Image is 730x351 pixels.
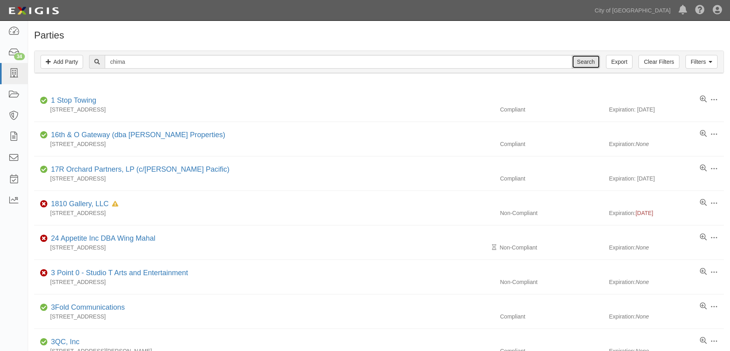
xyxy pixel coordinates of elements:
div: Non-Compliant [494,209,609,217]
div: 3QC, Inc [48,337,79,347]
div: Non-Compliant [494,243,609,252]
i: Non-Compliant [40,270,48,276]
a: Export [606,55,632,69]
div: Compliant [494,140,609,148]
i: Compliant [40,339,48,345]
i: None [636,279,649,285]
div: [STREET_ADDRESS] [34,209,494,217]
div: 3Fold Communications [48,302,125,313]
a: 1 Stop Towing [51,96,96,104]
div: Compliant [494,106,609,114]
div: Compliant [494,174,609,183]
a: View results summary [700,302,707,310]
i: None [636,141,649,147]
input: Search [572,55,600,69]
div: Expiration: [609,278,724,286]
i: None [636,313,649,320]
a: Clear Filters [638,55,679,69]
input: Search [105,55,572,69]
i: Compliant [40,132,48,138]
div: [STREET_ADDRESS] [34,243,494,252]
div: 3 Point 0 - Studio T Arts and Entertainment [48,268,188,278]
a: View results summary [700,199,707,207]
a: View results summary [700,130,707,138]
a: View results summary [700,95,707,103]
div: 1810 Gallery, LLC [48,199,118,209]
div: Expiration: [609,209,724,217]
a: Add Party [41,55,83,69]
i: Non-Compliant [40,236,48,241]
div: 16th & O Gateway (dba Ravel Rasmussen Properties) [48,130,225,140]
i: None [636,244,649,251]
div: [STREET_ADDRESS] [34,312,494,321]
i: Compliant [40,167,48,172]
div: Non-Compliant [494,278,609,286]
a: 16th & O Gateway (dba [PERSON_NAME] Properties) [51,131,225,139]
a: 3Fold Communications [51,303,125,311]
a: 3QC, Inc [51,338,79,346]
span: [DATE] [636,210,653,216]
img: logo-5460c22ac91f19d4615b14bd174203de0afe785f0fc80cf4dbbc73dc1793850b.png [6,4,61,18]
div: [STREET_ADDRESS] [34,140,494,148]
div: 34 [14,53,25,60]
div: Compliant [494,312,609,321]
div: Expiration: [DATE] [609,106,724,114]
a: Filters [685,55,718,69]
i: Help Center - Complianz [695,6,705,15]
a: View results summary [700,233,707,241]
h1: Parties [34,30,724,41]
a: View results summary [700,164,707,172]
div: 17R Orchard Partners, LP (c/o Heller Pacific) [48,164,230,175]
div: Expiration: [609,243,724,252]
a: 3 Point 0 - Studio T Arts and Entertainment [51,269,188,277]
a: 24 Appetite Inc DBA Wing Mahal [51,234,155,242]
i: Compliant [40,305,48,310]
a: View results summary [700,268,707,276]
a: 17R Orchard Partners, LP (c/[PERSON_NAME] Pacific) [51,165,230,173]
div: [STREET_ADDRESS] [34,106,494,114]
i: Compliant [40,98,48,103]
div: 1 Stop Towing [48,95,96,106]
div: [STREET_ADDRESS] [34,278,494,286]
div: Expiration: [609,140,724,148]
i: Pending Review [492,245,496,250]
a: 1810 Gallery, LLC [51,200,109,208]
a: View results summary [700,337,707,345]
a: City of [GEOGRAPHIC_DATA] [591,2,675,18]
div: Expiration: [DATE] [609,174,724,183]
div: Expiration: [609,312,724,321]
div: [STREET_ADDRESS] [34,174,494,183]
i: In Default since 09/14/2025 [112,201,118,207]
i: Non-Compliant [40,201,48,207]
div: 24 Appetite Inc DBA Wing Mahal [48,233,155,244]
